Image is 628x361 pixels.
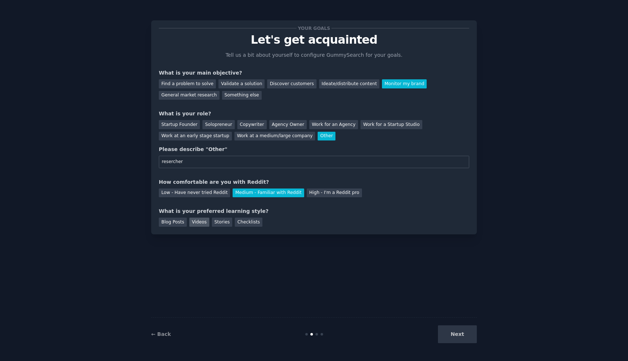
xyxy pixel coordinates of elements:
[159,146,469,153] div: Please describe "Other"
[218,79,265,88] div: Validate a solution
[159,120,200,129] div: Startup Founder
[309,120,358,129] div: Work for an Agency
[361,120,422,129] div: Work for a Startup Studio
[382,79,427,88] div: Monitor my brand
[318,132,335,141] div: Other
[267,79,316,88] div: Discover customers
[159,69,469,77] div: What is your main objective?
[202,120,234,129] div: Solopreneur
[159,178,469,186] div: How comfortable are you with Reddit?
[297,24,331,32] span: Your goals
[269,120,307,129] div: Agency Owner
[235,218,262,227] div: Checklists
[159,79,216,88] div: Find a problem to solve
[151,331,171,337] a: ← Back
[159,207,469,215] div: What is your preferred learning style?
[222,91,262,100] div: Something else
[234,132,315,141] div: Work at a medium/large company
[159,132,232,141] div: Work at an early stage startup
[237,120,267,129] div: Copywriter
[233,189,304,198] div: Medium - Familiar with Reddit
[159,156,469,168] input: Your role
[189,218,209,227] div: Videos
[159,218,187,227] div: Blog Posts
[212,218,232,227] div: Stories
[319,79,379,88] div: Ideate/distribute content
[159,110,469,118] div: What is your role?
[222,51,406,59] p: Tell us a bit about yourself to configure GummySearch for your goals.
[159,91,220,100] div: General market research
[159,189,230,198] div: Low - Have never tried Reddit
[159,33,469,46] p: Let's get acquainted
[307,189,362,198] div: High - I'm a Reddit pro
